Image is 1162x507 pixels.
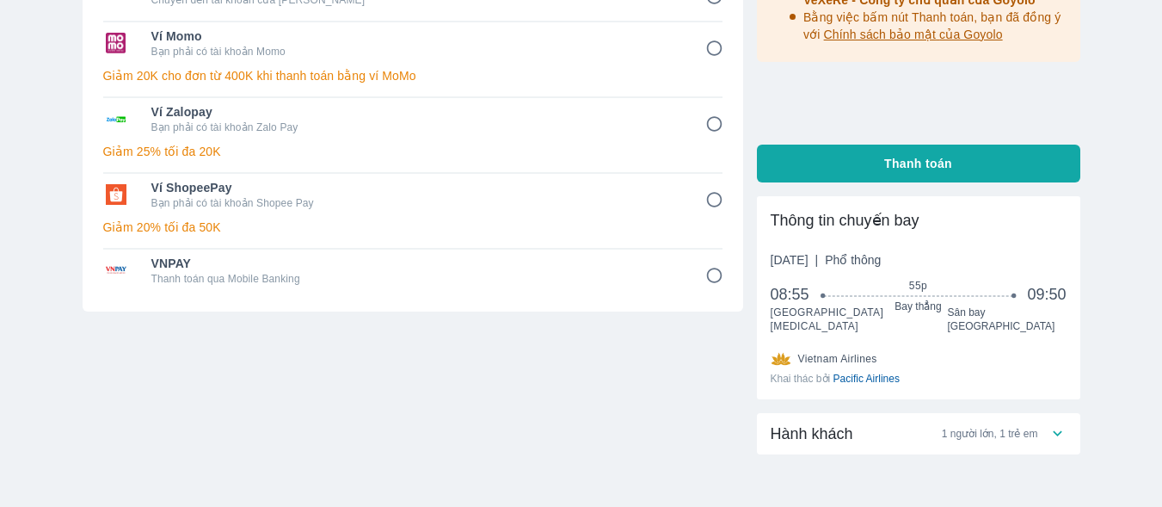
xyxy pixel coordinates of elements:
[151,272,681,286] p: Thanh toán qua Mobile Banking
[151,255,681,272] span: VNPAY
[771,372,1067,386] span: Khai thác bởi
[757,413,1080,454] div: Hành khách1 người lớn, 1 trẻ em
[771,284,824,305] span: 08:55
[103,250,722,291] div: VNPAYVNPAYThanh toán qua Mobile Banking
[103,260,129,281] img: VNPAY
[103,98,722,139] div: Ví ZalopayVí ZalopayBạn phải có tài khoản Zalo Pay
[103,33,129,53] img: Ví Momo
[103,174,722,215] div: Ví ShopeePayVí ShopeePayBạn phải có tài khoản Shopee Pay
[151,28,681,45] span: Ví Momo
[942,427,1038,441] span: 1 người lớn, 1 trẻ em
[771,210,1067,231] div: Thông tin chuyến bay
[103,108,129,129] img: Ví Zalopay
[771,424,853,444] span: Hành khách
[103,184,129,205] img: Ví ShopeePay
[824,28,1003,41] span: Chính sách bảo mật của Goyolo
[757,145,1080,182] button: Thanh toán
[833,373,900,385] span: Pacific Airlines
[1027,284,1066,305] span: 09:50
[151,179,681,196] span: Ví ShopeePay
[103,22,722,64] div: Ví MomoVí MomoBạn phải có tài khoản Momo
[884,155,952,172] span: Thanh toán
[103,67,722,84] p: Giảm 20K cho đơn từ 400K khi thanh toán bằng ví MoMo
[815,253,819,267] span: |
[151,103,681,121] span: Ví Zalopay
[823,279,1013,293] span: 55p
[771,251,882,269] span: [DATE]
[103,143,722,160] p: Giảm 25% tối đa 20K
[825,253,881,267] span: Phổ thông
[798,352,877,366] span: Vietnam Airlines
[151,45,681,59] p: Bạn phải có tài khoản Momo
[823,300,1013,313] span: Bay thẳng
[803,9,1068,43] p: Bằng việc bấm nút Thanh toán, bạn đã đồng ý với
[151,196,681,210] p: Bạn phải có tài khoản Shopee Pay
[103,219,722,236] p: Giảm 20% tối đa 50K
[151,121,681,134] p: Bạn phải có tài khoản Zalo Pay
